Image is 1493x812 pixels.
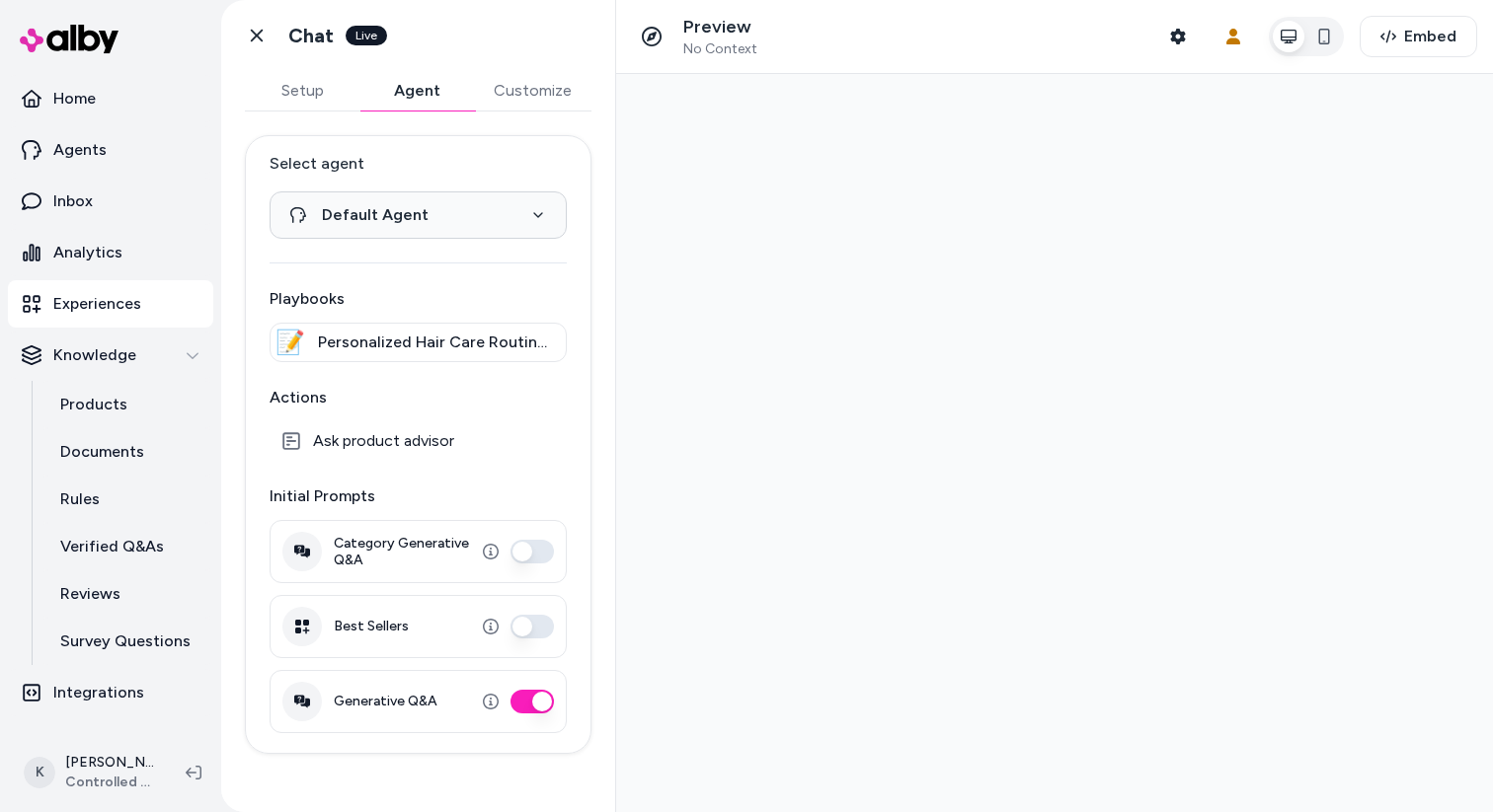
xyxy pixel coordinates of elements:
button: Embed [1360,16,1477,57]
p: Home [53,87,96,111]
p: Products [60,393,127,416]
img: alby Logo [20,25,118,53]
label: Generative Q&A [334,693,437,710]
a: Integrations [8,669,213,716]
h1: Chat [288,24,334,48]
button: Customize [474,71,591,111]
a: Reviews [40,570,213,618]
a: Survey Questions [40,618,213,665]
p: Initial Prompts [270,484,567,508]
p: Actions [270,386,567,409]
a: Products [40,381,213,428]
a: Verified Q&As [40,523,213,570]
span: K [24,757,55,788]
a: Documents [40,428,213,476]
p: Agents [53,138,107,162]
a: Inbox [8,178,213,225]
a: Agents [8,126,213,174]
p: Experiences [53,292,141,316]
p: [PERSON_NAME] [65,753,154,773]
button: Agent [359,71,474,111]
p: Playbooks [270,287,567,311]
p: Integrations [53,681,144,704]
button: Setup [245,71,359,111]
p: Analytics [53,241,122,264]
p: Verified Q&As [60,535,164,558]
label: Select agent [270,152,567,176]
span: Personalized Hair Care Routine Recommendation [318,331,554,354]
div: 📝 [275,327,306,358]
span: Ask product advisor [313,431,454,451]
button: Knowledge [8,332,213,379]
a: Experiences [8,280,213,328]
label: Category Generative Q&A [334,535,471,569]
span: No Context [683,40,757,58]
p: Documents [60,440,144,464]
button: K[PERSON_NAME]Controlled Chaos [12,741,170,804]
a: Analytics [8,229,213,276]
p: Reviews [60,582,120,606]
p: Preview [683,16,757,38]
label: Best Sellers [334,618,409,635]
p: Survey Questions [60,629,191,653]
span: Controlled Chaos [65,773,154,792]
a: Rules [40,476,213,523]
p: Inbox [53,189,93,213]
div: Live [346,26,387,45]
p: Rules [60,487,100,511]
span: Embed [1404,25,1456,48]
a: Home [8,75,213,122]
p: Knowledge [53,343,136,367]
